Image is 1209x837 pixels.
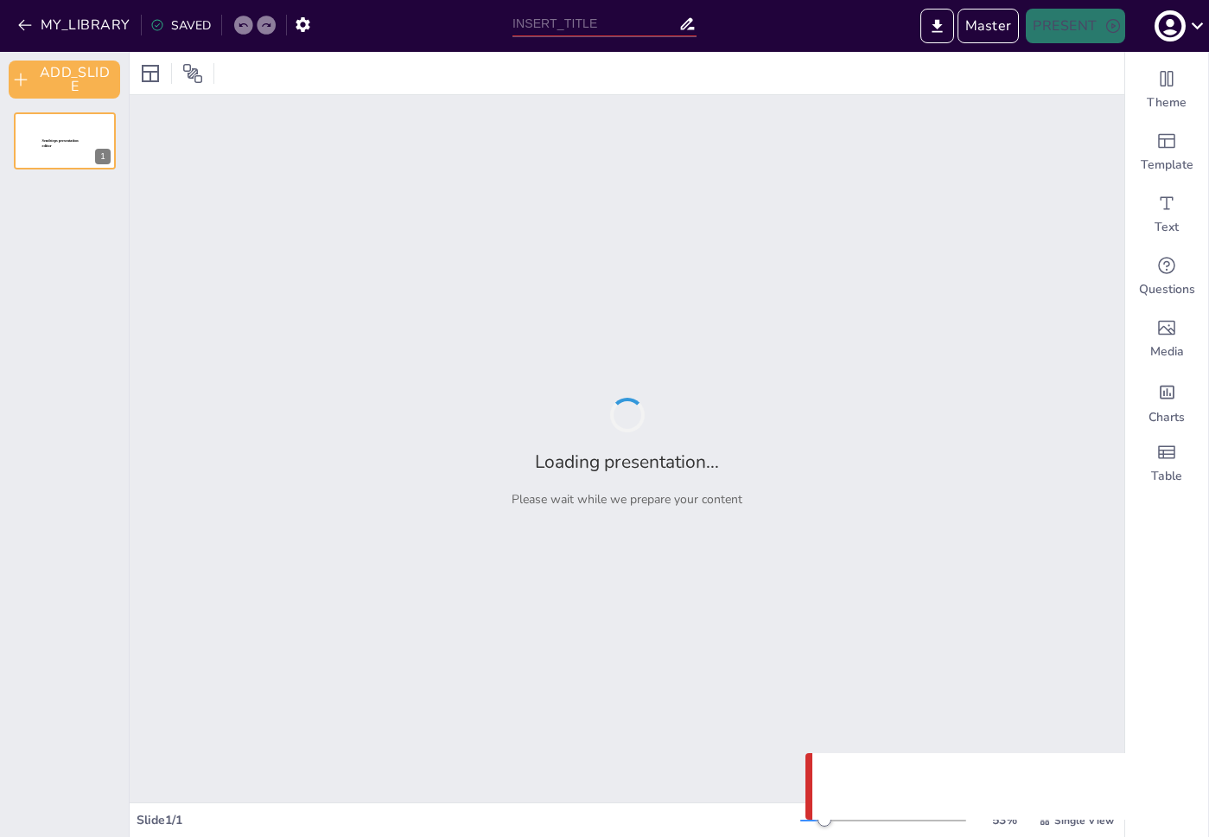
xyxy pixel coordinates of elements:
[1125,370,1208,432] div: Add charts and graphs
[1026,9,1124,43] button: PRESENT
[1125,246,1208,308] div: Get real-time input from your audience
[920,9,954,43] button: EXPORT_TO_POWERPOINT
[182,63,203,84] span: Position
[137,812,800,828] div: Slide 1 / 1
[958,9,1020,43] button: Enter Master Mode
[1150,343,1184,361] span: Media
[13,11,137,39] button: MY_LIBRARY
[1125,308,1208,370] div: Add images, graphics, shapes or video
[1141,157,1193,174] span: Template
[1125,59,1208,121] div: Change the overall theme
[137,60,164,87] div: Layout
[1155,219,1179,236] span: Text
[1147,94,1187,112] span: Theme
[1125,121,1208,183] div: Add ready made slides
[1125,432,1208,495] div: Add a table
[9,61,120,99] button: ADD_SLIDE
[1125,183,1208,246] div: Add text boxes
[95,149,111,164] div: 1
[150,17,211,34] div: SAVED
[42,139,79,149] span: Sendsteps presentation editor
[14,112,116,169] div: Sendsteps presentation editor1
[1139,281,1195,298] span: Questions
[535,450,719,474] h2: Loading presentation...
[512,11,678,36] input: INSERT_TITLE
[512,491,742,508] p: Please wait while we prepare your content
[1149,409,1185,426] span: Charts
[1151,468,1182,485] span: Table
[861,776,1139,797] p: Something went wrong with the request.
